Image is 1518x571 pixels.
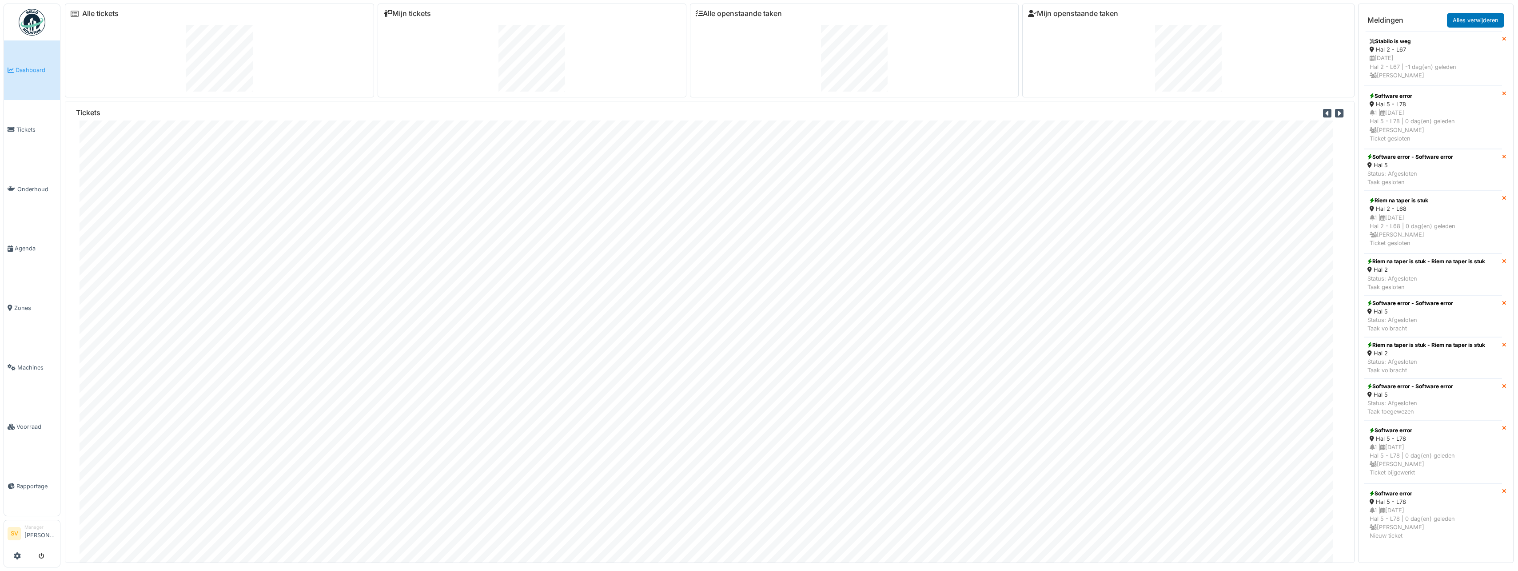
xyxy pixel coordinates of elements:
[24,524,56,543] li: [PERSON_NAME]
[1028,9,1118,18] a: Mijn openstaande taken
[82,9,119,18] a: Alle tickets
[1367,265,1485,274] div: Hal 2
[1370,54,1496,80] div: [DATE] Hal 2 - L67 | -1 dag(en) geleden [PERSON_NAME]
[1364,149,1502,191] a: Software error - Software error Hal 5 Status: AfgeslotenTaak gesloten
[4,159,60,219] a: Onderhoud
[1364,483,1502,547] a: Software error Hal 5 - L78 1 |[DATE]Hal 5 - L78 | 0 dag(en) geleden [PERSON_NAME]Nieuw ticket
[17,185,56,193] span: Onderhoud
[1447,13,1504,28] a: Alles verwijderen
[1364,31,1502,86] a: Stabilo is weg Hal 2 - L67 [DATE]Hal 2 - L67 | -1 dag(en) geleden [PERSON_NAME]
[1367,161,1453,169] div: Hal 5
[1367,390,1453,399] div: Hal 5
[1367,349,1485,358] div: Hal 2
[1370,443,1496,477] div: 1 | [DATE] Hal 5 - L78 | 0 dag(en) geleden [PERSON_NAME] Ticket bijgewerkt
[1364,378,1502,420] a: Software error - Software error Hal 5 Status: AfgeslotenTaak toegewezen
[1364,295,1502,337] a: Software error - Software error Hal 5 Status: AfgeslotenTaak volbracht
[14,304,56,312] span: Zones
[1370,45,1496,54] div: Hal 2 - L67
[383,9,431,18] a: Mijn tickets
[1367,316,1453,333] div: Status: Afgesloten Taak volbracht
[8,524,56,545] a: SV Manager[PERSON_NAME]
[1364,337,1502,379] a: Riem na taper is stuk - Riem na taper is stuk Hal 2 Status: AfgeslotenTaak volbracht
[4,338,60,397] a: Machines
[1367,358,1485,374] div: Status: Afgesloten Taak volbracht
[1370,213,1496,248] div: 1 | [DATE] Hal 2 - L68 | 0 dag(en) geleden [PERSON_NAME] Ticket gesloten
[24,524,56,531] div: Manager
[1370,37,1496,45] div: Stabilo is weg
[1370,205,1496,213] div: Hal 2 - L68
[1367,169,1453,186] div: Status: Afgesloten Taak gesloten
[1364,253,1502,295] a: Riem na taper is stuk - Riem na taper is stuk Hal 2 Status: AfgeslotenTaak gesloten
[1367,382,1453,390] div: Software error - Software error
[4,219,60,278] a: Agenda
[16,482,56,491] span: Rapportage
[4,457,60,516] a: Rapportage
[1370,109,1496,143] div: 1 | [DATE] Hal 5 - L78 | 0 dag(en) geleden [PERSON_NAME] Ticket gesloten
[1370,426,1496,434] div: Software error
[16,422,56,431] span: Voorraad
[1367,341,1485,349] div: Riem na taper is stuk - Riem na taper is stuk
[1367,307,1453,316] div: Hal 5
[696,9,782,18] a: Alle openstaande taken
[1370,434,1496,443] div: Hal 5 - L78
[1367,274,1485,291] div: Status: Afgesloten Taak gesloten
[1370,197,1496,205] div: Riem na taper is stuk
[4,278,60,338] a: Zones
[1367,299,1453,307] div: Software error - Software error
[4,100,60,160] a: Tickets
[16,66,56,74] span: Dashboard
[1364,190,1502,253] a: Riem na taper is stuk Hal 2 - L68 1 |[DATE]Hal 2 - L68 | 0 dag(en) geleden [PERSON_NAME]Ticket ge...
[1364,86,1502,149] a: Software error Hal 5 - L78 1 |[DATE]Hal 5 - L78 | 0 dag(en) geleden [PERSON_NAME]Ticket gesloten
[1367,16,1403,24] h6: Meldingen
[1370,490,1496,498] div: Software error
[8,527,21,540] li: SV
[1370,498,1496,506] div: Hal 5 - L78
[1370,92,1496,100] div: Software error
[1367,399,1453,416] div: Status: Afgesloten Taak toegewezen
[19,9,45,36] img: Badge_color-CXgf-gQk.svg
[4,397,60,457] a: Voorraad
[1370,100,1496,109] div: Hal 5 - L78
[15,244,56,253] span: Agenda
[17,363,56,372] span: Machines
[76,109,100,117] h6: Tickets
[1367,257,1485,265] div: Riem na taper is stuk - Riem na taper is stuk
[1370,506,1496,540] div: 1 | [DATE] Hal 5 - L78 | 0 dag(en) geleden [PERSON_NAME] Nieuw ticket
[16,125,56,134] span: Tickets
[1367,153,1453,161] div: Software error - Software error
[1364,420,1502,483] a: Software error Hal 5 - L78 1 |[DATE]Hal 5 - L78 | 0 dag(en) geleden [PERSON_NAME]Ticket bijgewerkt
[4,40,60,100] a: Dashboard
